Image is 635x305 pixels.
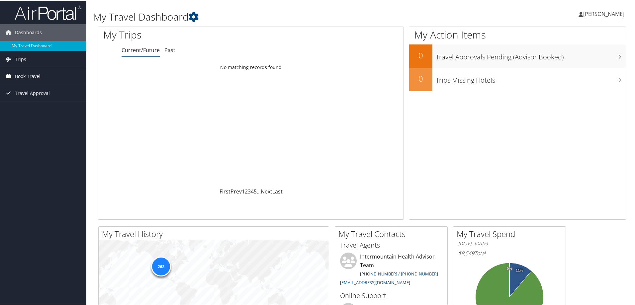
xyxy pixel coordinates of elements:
[230,187,242,194] a: Prev
[98,61,404,73] td: No matching records found
[458,240,561,246] h6: [DATE] - [DATE]
[257,187,261,194] span: …
[122,46,160,53] a: Current/Future
[409,49,432,60] h2: 0
[436,72,626,84] h3: Trips Missing Hotels
[15,4,81,20] img: airportal-logo.png
[164,46,175,53] a: Past
[340,279,410,285] a: [EMAIL_ADDRESS][DOMAIN_NAME]
[102,228,329,239] h2: My Travel History
[409,72,432,84] h2: 0
[583,10,624,17] span: [PERSON_NAME]
[103,27,271,41] h1: My Trips
[220,187,230,194] a: First
[272,187,283,194] a: Last
[337,252,446,287] li: Intermountain Health Advisor Team
[360,270,438,276] a: [PHONE_NUMBER] / [PHONE_NUMBER]
[242,187,245,194] a: 1
[254,187,257,194] a: 5
[458,249,474,256] span: $8,549
[409,67,626,90] a: 0Trips Missing Hotels
[409,27,626,41] h1: My Action Items
[340,290,442,300] h3: Online Support
[458,249,561,256] h6: Total
[340,240,442,249] h3: Travel Agents
[261,187,272,194] a: Next
[516,268,523,272] tspan: 11%
[457,228,566,239] h2: My Travel Spend
[15,24,42,40] span: Dashboards
[93,9,452,23] h1: My Travel Dashboard
[248,187,251,194] a: 3
[338,228,447,239] h2: My Travel Contacts
[245,187,248,194] a: 2
[15,50,26,67] span: Trips
[151,256,171,276] div: 263
[409,44,626,67] a: 0Travel Approvals Pending (Advisor Booked)
[579,3,631,23] a: [PERSON_NAME]
[15,67,41,84] span: Book Travel
[251,187,254,194] a: 4
[15,84,50,101] span: Travel Approval
[436,48,626,61] h3: Travel Approvals Pending (Advisor Booked)
[507,266,512,270] tspan: 0%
